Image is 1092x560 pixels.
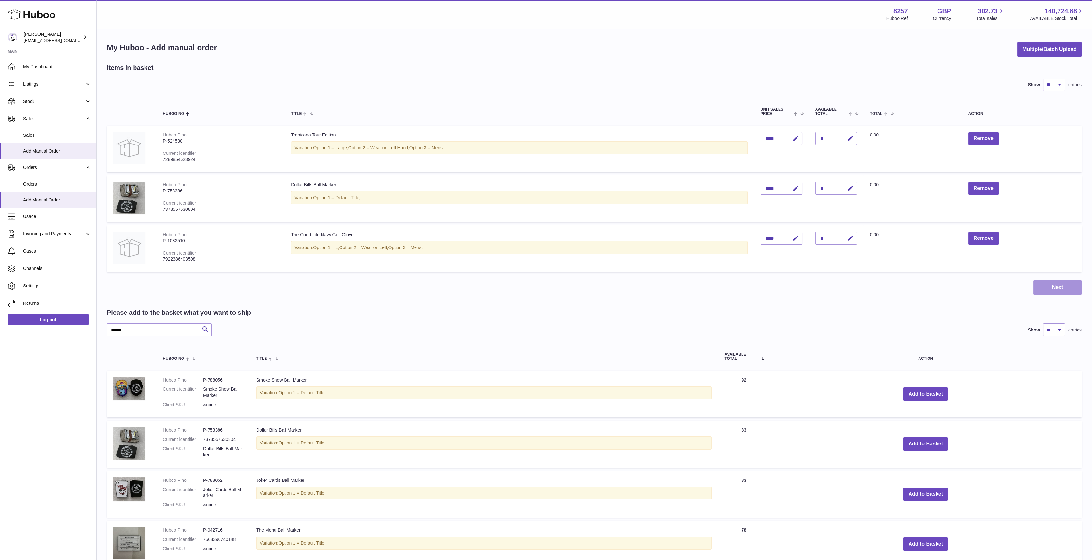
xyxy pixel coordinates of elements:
[870,112,882,116] span: Total
[968,182,999,195] button: Remove
[278,390,326,395] span: Option 1 = Default Title;
[388,245,423,250] span: Option 3 = Mens;
[313,245,339,250] span: Option 1 = L;
[113,132,145,164] img: Tropicana Tour Edition
[23,98,85,105] span: Stock
[256,357,267,361] span: Title
[968,132,999,145] button: Remove
[291,241,748,254] div: Variation:
[163,206,278,212] div: 7373557530804
[409,145,444,150] span: Option 3 = Mens;
[250,371,718,418] td: Smoke Show Ball Marker
[163,357,184,361] span: Huboo no
[976,15,1005,22] span: Total sales
[23,300,91,306] span: Returns
[203,386,243,398] dd: Smoke Show Ball Marker
[23,197,91,203] span: Add Manual Order
[203,527,243,533] dd: P-942716
[978,7,997,15] span: 302.73
[291,191,748,204] div: Variation:
[113,182,145,214] img: Dollar Bills Ball Marker
[203,537,243,543] dd: 7508390740148
[718,371,770,418] td: 92
[163,238,278,244] div: P-1032510
[163,546,203,552] dt: Client SKU
[870,182,879,187] span: 0.00
[23,132,91,138] span: Sales
[1033,280,1082,295] button: Next
[278,540,326,546] span: Option 1 = Default Title;
[291,112,302,116] span: Title
[1068,327,1082,333] span: entries
[278,490,326,496] span: Option 1 = Default Title;
[163,377,203,383] dt: Huboo P no
[203,502,243,508] dd: &none
[968,112,1075,116] div: Action
[163,502,203,508] dt: Client SKU
[163,537,203,543] dt: Current identifier
[113,427,145,460] img: Dollar Bills Ball Marker
[1068,82,1082,88] span: entries
[107,42,217,53] h1: My Huboo - Add manual order
[203,446,243,458] dd: Dollar Bills Ball Marker
[870,132,879,137] span: 0.00
[163,132,187,137] div: Huboo P no
[113,477,145,502] img: Joker Cards Ball Marker
[933,15,951,22] div: Currency
[107,308,251,317] h2: Please add to the basket what you want to ship
[903,537,948,551] button: Add to Basket
[291,141,748,154] div: Variation:
[1028,327,1040,333] label: Show
[113,232,145,264] img: The Good Life Navy Golf Glove
[203,427,243,433] dd: P-753386
[203,487,243,499] dd: Joker Cards Ball Marker
[968,232,999,245] button: Remove
[285,126,754,172] td: Tropicana Tour Edition
[23,64,91,70] span: My Dashboard
[870,232,879,237] span: 0.00
[8,314,89,325] a: Log out
[256,487,712,500] div: Variation:
[163,436,203,443] dt: Current identifier
[23,116,85,122] span: Sales
[24,38,95,43] span: [EMAIL_ADDRESS][DOMAIN_NAME]
[937,7,951,15] strong: GBP
[163,232,187,237] div: Huboo P no
[163,188,278,194] div: P-753386
[163,138,278,144] div: P-524530
[256,436,712,450] div: Variation:
[903,387,948,401] button: Add to Basket
[163,487,203,499] dt: Current identifier
[23,164,85,171] span: Orders
[278,440,326,445] span: Option 1 = Default Title;
[163,151,196,156] div: Current identifier
[23,181,91,187] span: Orders
[8,33,17,42] img: don@skinsgolf.com
[250,471,718,518] td: Joker Cards Ball Marker
[1030,15,1084,22] span: AVAILABLE Stock Total
[163,256,278,262] div: 7922386403508
[163,250,196,256] div: Current identifier
[285,225,754,272] td: The Good Life Navy Golf Glove
[163,386,203,398] dt: Current identifier
[163,446,203,458] dt: Client SKU
[163,527,203,533] dt: Huboo P no
[113,527,145,559] img: The Menu Ball Marker
[339,245,388,250] span: Option 2 = Wear on Left;
[163,427,203,433] dt: Huboo P no
[256,386,712,399] div: Variation:
[113,377,145,401] img: Smoke Show Ball Marker
[903,488,948,501] button: Add to Basket
[250,421,718,468] td: Dollar Bills Ball Marker
[348,145,409,150] span: Option 2 = Wear on Left Hand;
[1028,82,1040,88] label: Show
[203,402,243,408] dd: &none
[163,201,196,206] div: Current identifier
[285,175,754,222] td: Dollar Bills Ball Marker
[203,477,243,483] dd: P-788052
[203,377,243,383] dd: P-788056
[1030,7,1084,22] a: 140,724.88 AVAILABLE Stock Total
[23,213,91,219] span: Usage
[23,266,91,272] span: Channels
[976,7,1005,22] a: 302.73 Total sales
